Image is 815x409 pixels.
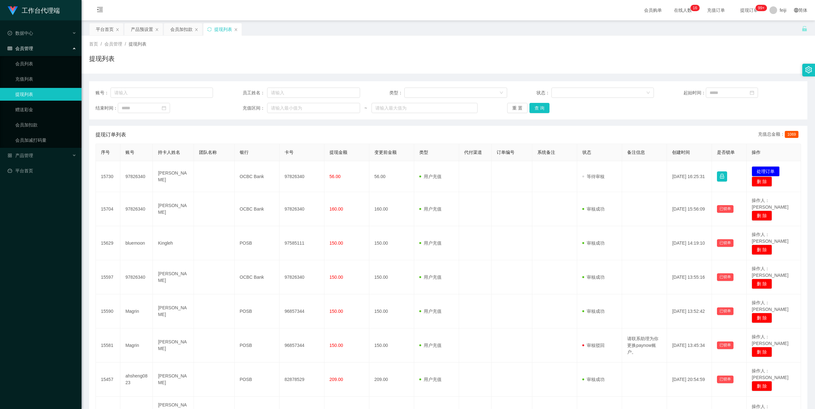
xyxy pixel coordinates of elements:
td: [PERSON_NAME] [153,192,194,226]
a: 工作台代理端 [8,8,60,13]
span: 56.00 [330,174,341,179]
span: 状态 [582,150,591,155]
span: 代付渠道 [464,150,482,155]
td: 15581 [96,328,120,362]
span: 持卡人姓名 [158,150,180,155]
button: 处理订单 [752,166,780,176]
span: 数据中心 [8,31,33,36]
i: 图标: down [646,91,650,95]
input: 请输入最小值为 [267,103,360,113]
td: 97826340 [280,192,324,226]
span: 提现订单列表 [96,131,126,139]
button: 已锁单 [717,239,733,247]
span: 卡号 [285,150,294,155]
td: [PERSON_NAME] [153,260,194,294]
span: 团队名称 [199,150,217,155]
span: 序号 [101,150,110,155]
td: 96857344 [280,328,324,362]
td: 209.00 [369,362,414,397]
button: 删 除 [752,245,772,255]
td: 97826340 [120,260,153,294]
td: 97826340 [120,161,153,192]
span: / [125,41,126,47]
button: 删 除 [752,381,772,391]
div: 平台首页 [96,23,114,35]
span: 备注信息 [627,150,645,155]
td: bluemoon [120,226,153,260]
p: 1 [693,5,695,11]
input: 请输入 [267,88,360,98]
i: 图标: close [116,28,119,32]
td: 160.00 [369,192,414,226]
span: 系统备注 [537,150,555,155]
td: 150.00 [369,226,414,260]
span: 150.00 [330,275,343,280]
td: 150.00 [369,294,414,328]
button: 已锁单 [717,205,733,213]
button: 重 置 [507,103,528,113]
span: 创建时间 [672,150,690,155]
i: 图标: setting [805,66,812,73]
a: 会员加扣款 [15,118,76,131]
span: 150.00 [330,343,343,348]
span: 操作人：[PERSON_NAME] [752,266,788,278]
td: POSB [235,226,280,260]
i: 图标: close [195,28,198,32]
span: 银行 [240,150,249,155]
td: [DATE] 15:56:09 [667,192,712,226]
span: 充值订单 [704,8,728,12]
span: 提现列表 [129,41,146,47]
span: 账号 [125,150,134,155]
span: 类型： [389,90,404,96]
td: 15457 [96,362,120,397]
a: 图标: dashboard平台首页 [8,164,76,177]
span: 用户充值 [419,275,442,280]
td: 97826340 [120,192,153,226]
span: 账号： [96,90,110,96]
span: 审核驳回 [582,343,605,348]
i: 图标: close [155,28,159,32]
div: 充值总金额： [758,131,801,139]
span: 用户充值 [419,309,442,314]
div: 提现列表 [214,23,232,35]
a: 充值列表 [15,73,76,85]
td: 82878529 [280,362,324,397]
td: [PERSON_NAME] [153,161,194,192]
td: OCBC Bank [235,161,280,192]
td: Kingleh [153,226,194,260]
button: 已锁单 [717,273,733,281]
td: OCBC Bank [235,260,280,294]
td: 97826340 [280,161,324,192]
span: 审核成功 [582,275,605,280]
a: 会员列表 [15,57,76,70]
span: ~ [360,105,372,111]
div: 产品预设置 [131,23,153,35]
span: 209.00 [330,377,343,382]
span: 首页 [89,41,98,47]
button: 已锁单 [717,341,733,349]
button: 已锁单 [717,376,733,383]
i: 图标: appstore-o [8,153,12,158]
td: [DATE] 13:55:16 [667,260,712,294]
span: 状态： [536,90,551,96]
span: 审核成功 [582,240,605,246]
td: [DATE] 16:25:31 [667,161,712,192]
td: 97585111 [280,226,324,260]
span: 提现金额 [330,150,347,155]
i: 图标: calendar [750,90,754,95]
span: 提现订单 [737,8,761,12]
td: Magrin [120,328,153,362]
span: 订单编号 [497,150,514,155]
td: POSB [235,328,280,362]
td: 15704 [96,192,120,226]
td: Magrin [120,294,153,328]
button: 删 除 [752,176,772,187]
span: 操作人：[PERSON_NAME] [752,368,788,380]
span: 1069 [785,131,798,138]
span: 用户充值 [419,240,442,246]
td: [DATE] 13:45:34 [667,328,712,362]
button: 查 询 [529,103,550,113]
p: 6 [695,5,697,11]
i: 图标: calendar [162,106,166,110]
span: 产品管理 [8,153,33,158]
